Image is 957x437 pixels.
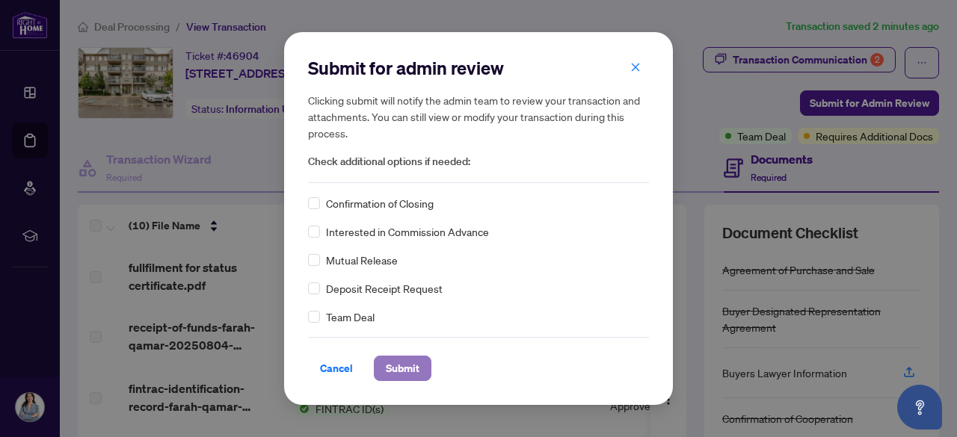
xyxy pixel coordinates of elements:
[308,356,365,381] button: Cancel
[630,62,641,72] span: close
[308,153,649,170] span: Check additional options if needed:
[308,92,649,141] h5: Clicking submit will notify the admin team to review your transaction and attachments. You can st...
[308,56,649,80] h2: Submit for admin review
[326,280,443,297] span: Deposit Receipt Request
[320,356,353,380] span: Cancel
[326,252,398,268] span: Mutual Release
[386,356,419,380] span: Submit
[326,195,434,211] span: Confirmation of Closing
[326,309,375,325] span: Team Deal
[326,223,489,240] span: Interested in Commission Advance
[897,385,942,430] button: Open asap
[374,356,431,381] button: Submit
